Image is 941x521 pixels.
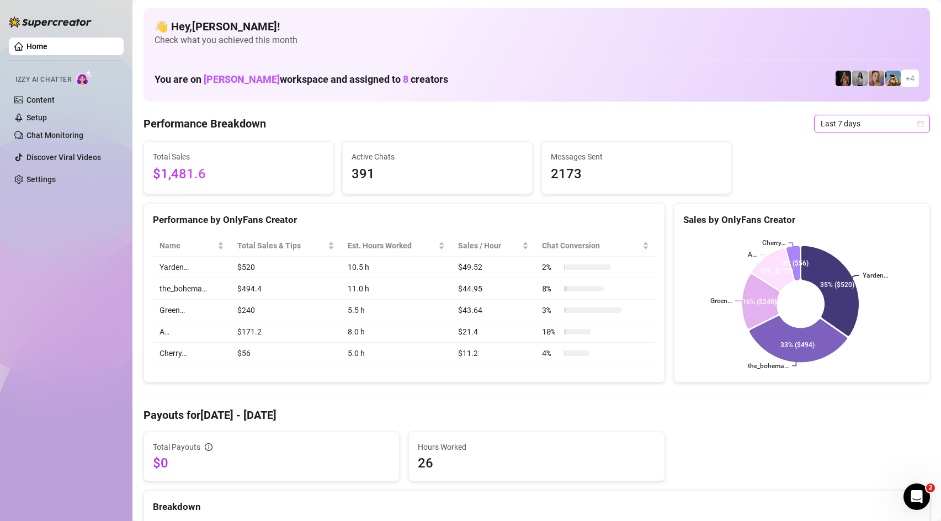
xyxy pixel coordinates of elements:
[903,483,930,510] iframe: Intercom live chat
[76,70,93,86] img: AI Chatter
[852,71,868,86] img: A
[403,73,408,85] span: 8
[885,71,901,86] img: Babydanix
[341,278,452,300] td: 11.0 h
[155,19,919,34] h4: 👋 Hey, [PERSON_NAME] !
[143,116,266,131] h4: Performance Breakdown
[153,343,231,364] td: Cherry…
[160,240,215,252] span: Name
[153,212,656,227] div: Performance by OnlyFans Creator
[205,443,212,451] span: info-circle
[155,34,919,46] span: Check what you achieved this month
[451,321,535,343] td: $21.4
[348,240,437,252] div: Est. Hours Worked
[542,304,560,316] span: 3 %
[153,278,231,300] td: the_bohema…
[143,407,930,423] h4: Payouts for [DATE] - [DATE]
[458,240,520,252] span: Sales / Hour
[542,347,560,359] span: 4 %
[542,261,560,273] span: 2 %
[341,343,452,364] td: 5.0 h
[26,153,101,162] a: Discover Viral Videos
[906,72,915,84] span: + 4
[15,75,71,85] span: Izzy AI Chatter
[451,343,535,364] td: $11.2
[869,71,884,86] img: Cherry
[683,212,921,227] div: Sales by OnlyFans Creator
[26,42,47,51] a: Home
[451,257,535,278] td: $49.52
[418,441,655,453] span: Hours Worked
[26,131,83,140] a: Chat Monitoring
[863,272,888,279] text: Yarden…
[451,278,535,300] td: $44.95
[231,343,341,364] td: $56
[926,483,935,492] span: 2
[341,300,452,321] td: 5.5 h
[352,164,523,185] span: 391
[153,164,324,185] span: $1,481.6
[153,300,231,321] td: Green…
[418,454,655,472] span: 26
[153,257,231,278] td: Yarden…
[153,454,390,472] span: $0
[153,151,324,163] span: Total Sales
[153,321,231,343] td: A…
[710,297,731,305] text: Green…
[535,235,655,257] th: Chat Conversion
[231,300,341,321] td: $240
[341,321,452,343] td: 8.0 h
[542,283,560,295] span: 8 %
[551,151,722,163] span: Messages Sent
[231,235,341,257] th: Total Sales & Tips
[231,278,341,300] td: $494.4
[155,73,448,86] h1: You are on workspace and assigned to creators
[153,235,231,257] th: Name
[748,251,757,258] text: A…
[26,175,56,184] a: Settings
[821,115,923,132] span: Last 7 days
[231,321,341,343] td: $171.2
[762,239,785,247] text: Cherry…
[451,235,535,257] th: Sales / Hour
[26,95,55,104] a: Content
[836,71,851,86] img: the_bohema
[9,17,92,28] img: logo-BBDzfeDw.svg
[748,362,789,370] text: the_bohema…
[917,120,924,127] span: calendar
[451,300,535,321] td: $43.64
[153,441,200,453] span: Total Payouts
[231,257,341,278] td: $520
[352,151,523,163] span: Active Chats
[542,326,560,338] span: 10 %
[542,240,640,252] span: Chat Conversion
[26,113,47,122] a: Setup
[237,240,325,252] span: Total Sales & Tips
[341,257,452,278] td: 10.5 h
[551,164,722,185] span: 2173
[153,499,921,514] div: Breakdown
[204,73,280,85] span: [PERSON_NAME]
